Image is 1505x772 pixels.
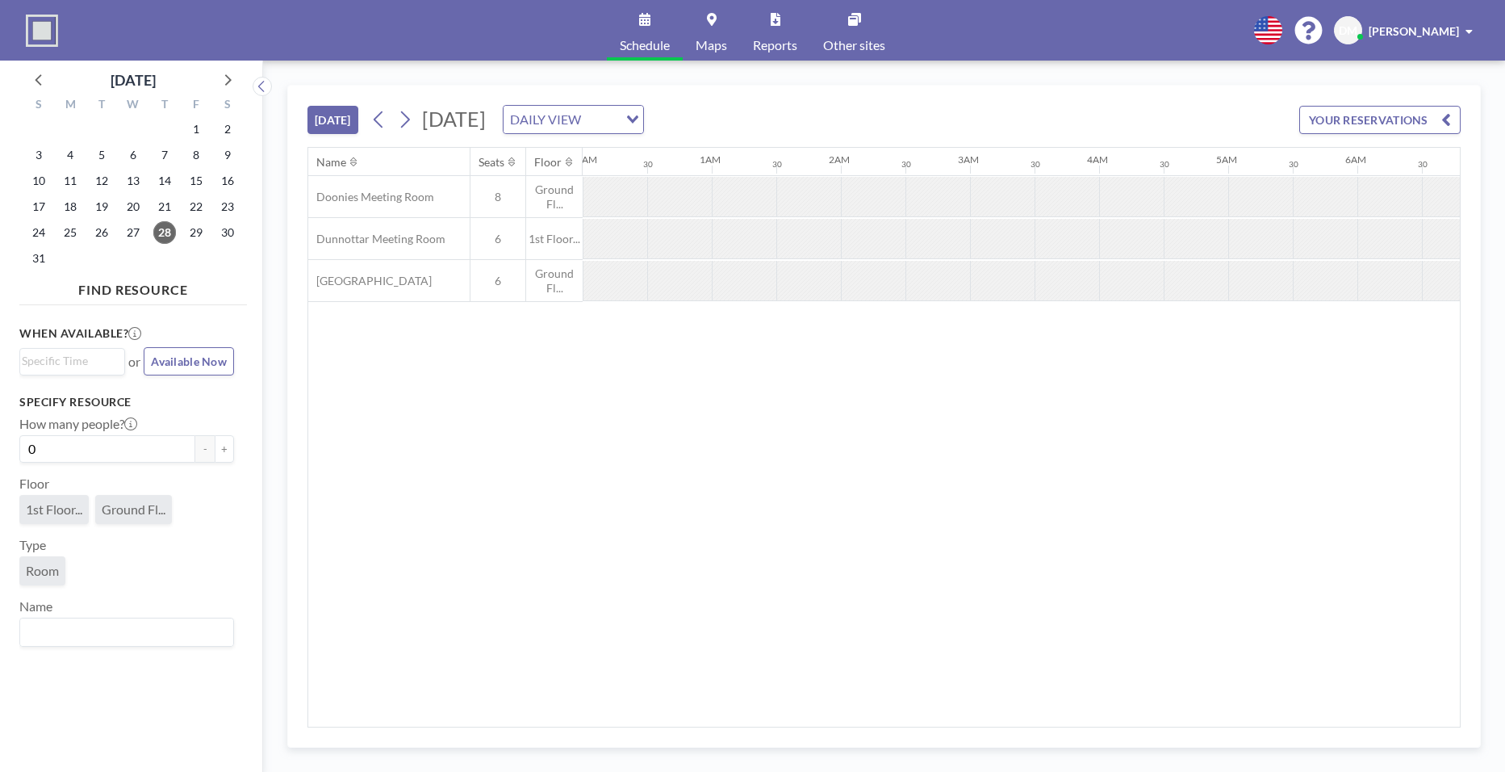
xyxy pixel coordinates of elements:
[90,144,113,166] span: Tuesday, August 5, 2025
[1289,159,1298,170] div: 30
[211,95,243,116] div: S
[195,435,215,463] button: -
[1345,153,1366,166] div: 6AM
[470,190,525,204] span: 8
[27,144,50,166] span: Sunday, August 3, 2025
[153,221,176,244] span: Thursday, August 28, 2025
[59,221,82,244] span: Monday, August 25, 2025
[122,144,144,166] span: Wednesday, August 6, 2025
[216,221,239,244] span: Saturday, August 30, 2025
[215,435,234,463] button: +
[823,39,885,52] span: Other sites
[185,221,207,244] span: Friday, August 29, 2025
[643,159,653,170] div: 30
[26,501,82,518] span: 1st Floor...
[216,195,239,218] span: Saturday, August 23, 2025
[526,266,583,295] span: Ground Fl...
[27,247,50,270] span: Sunday, August 31, 2025
[55,95,86,116] div: M
[180,95,211,116] div: F
[1339,23,1357,38] span: DM
[122,221,144,244] span: Wednesday, August 27, 2025
[216,170,239,192] span: Saturday, August 16, 2025
[901,159,911,170] div: 30
[148,95,180,116] div: T
[111,69,156,91] div: [DATE]
[128,354,140,370] span: or
[1216,153,1237,166] div: 5AM
[1418,159,1428,170] div: 30
[507,109,584,130] span: DAILY VIEW
[1299,106,1461,134] button: YOUR RESERVATIONS
[958,153,979,166] div: 3AM
[1369,24,1459,38] span: [PERSON_NAME]
[19,537,46,553] label: Type
[19,598,52,615] label: Name
[27,221,50,244] span: Sunday, August 24, 2025
[22,622,224,643] input: Search for option
[216,118,239,141] span: Saturday, August 2, 2025
[316,155,346,170] div: Name
[19,395,234,409] h3: Specify resource
[470,232,525,246] span: 6
[308,190,434,204] span: Doonies Meeting Room
[307,106,358,134] button: [DATE]
[122,195,144,218] span: Wednesday, August 20, 2025
[153,195,176,218] span: Thursday, August 21, 2025
[26,15,58,47] img: organization-logo
[696,39,727,52] span: Maps
[90,221,113,244] span: Tuesday, August 26, 2025
[20,619,233,646] div: Search for option
[27,195,50,218] span: Sunday, August 17, 2025
[470,274,525,288] span: 6
[308,232,445,246] span: Dunnottar Meeting Room
[1087,153,1108,166] div: 4AM
[153,144,176,166] span: Thursday, August 7, 2025
[90,170,113,192] span: Tuesday, August 12, 2025
[534,155,562,170] div: Floor
[216,144,239,166] span: Saturday, August 9, 2025
[86,95,118,116] div: T
[153,170,176,192] span: Thursday, August 14, 2025
[144,347,234,376] button: Available Now
[102,501,165,518] span: Ground Fl...
[185,144,207,166] span: Friday, August 8, 2025
[22,352,115,370] input: Search for option
[23,95,55,116] div: S
[185,170,207,192] span: Friday, August 15, 2025
[772,159,782,170] div: 30
[1031,159,1040,170] div: 30
[586,109,617,130] input: Search for option
[526,183,583,211] span: Ground Fl...
[59,170,82,192] span: Monday, August 11, 2025
[26,563,59,579] span: Room
[185,118,207,141] span: Friday, August 1, 2025
[829,153,850,166] div: 2AM
[753,39,797,52] span: Reports
[479,155,504,170] div: Seats
[118,95,149,116] div: W
[27,170,50,192] span: Sunday, August 10, 2025
[526,232,583,246] span: 1st Floor...
[19,275,247,298] h4: FIND RESOURCE
[20,349,124,373] div: Search for option
[122,170,144,192] span: Wednesday, August 13, 2025
[308,274,432,288] span: [GEOGRAPHIC_DATA]
[571,153,597,166] div: 12AM
[59,195,82,218] span: Monday, August 18, 2025
[700,153,721,166] div: 1AM
[185,195,207,218] span: Friday, August 22, 2025
[422,107,486,131] span: [DATE]
[1160,159,1169,170] div: 30
[90,195,113,218] span: Tuesday, August 19, 2025
[59,144,82,166] span: Monday, August 4, 2025
[19,416,137,432] label: How many people?
[504,106,643,133] div: Search for option
[620,39,670,52] span: Schedule
[151,355,227,368] span: Available Now
[19,476,49,492] label: Floor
